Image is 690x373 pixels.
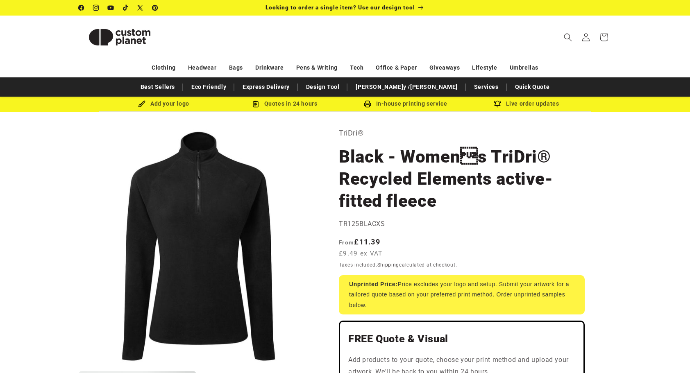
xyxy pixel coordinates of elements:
[339,249,383,258] span: £9.49 ex VAT
[76,16,164,59] a: Custom Planet
[559,28,577,46] summary: Search
[187,80,230,94] a: Eco Friendly
[266,4,415,11] span: Looking to order a single item? Use our design tool
[224,99,345,109] div: Quotes in 24 hours
[302,80,344,94] a: Design Tool
[339,237,380,246] strong: £11.39
[188,61,217,75] a: Headwear
[79,19,161,56] img: Custom Planet
[339,146,585,212] h1: Black - Womens TriDri® Recycled Elements active-fitted fleece
[339,220,385,228] span: TR125BLACXS
[352,80,461,94] a: [PERSON_NAME]y /[PERSON_NAME]
[339,127,585,140] p: TriDri®
[429,61,460,75] a: Giveaways
[339,261,585,269] div: Taxes included. calculated at checkout.
[339,239,354,246] span: From
[238,80,294,94] a: Express Delivery
[136,80,179,94] a: Best Sellers
[339,275,585,314] div: Price excludes your logo and setup. Submit your artwork for a tailored quote based on your prefer...
[350,61,363,75] a: Tech
[252,100,259,108] img: Order Updates Icon
[376,61,417,75] a: Office & Paper
[472,61,497,75] a: Lifestyle
[296,61,338,75] a: Pens & Writing
[229,61,243,75] a: Bags
[466,99,587,109] div: Live order updates
[152,61,176,75] a: Clothing
[255,61,284,75] a: Drinkware
[138,100,145,108] img: Brush Icon
[349,281,398,287] strong: Unprinted Price:
[377,262,399,268] a: Shipping
[364,100,371,108] img: In-house printing
[103,99,224,109] div: Add your logo
[510,61,538,75] a: Umbrellas
[348,332,575,346] h2: FREE Quote & Visual
[494,100,501,108] img: Order updates
[345,99,466,109] div: In-house printing service
[511,80,554,94] a: Quick Quote
[470,80,503,94] a: Services
[649,334,690,373] iframe: Chat Widget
